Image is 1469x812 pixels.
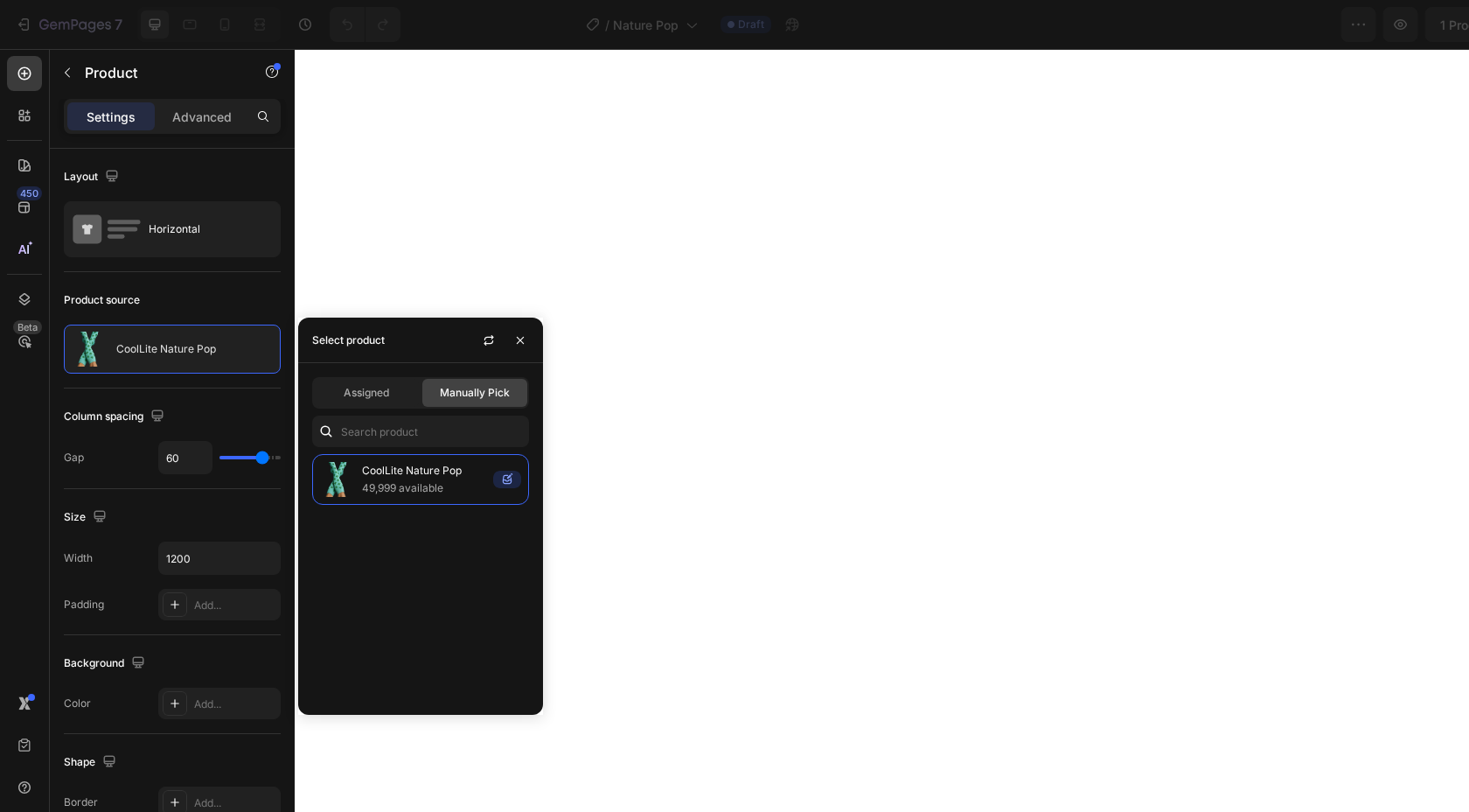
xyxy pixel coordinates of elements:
[1070,16,1184,34] span: 1 product assigned
[149,209,255,249] div: Horizontal
[64,652,149,675] div: Background
[64,696,91,711] div: Color
[295,49,1469,812] iframe: Design area
[115,14,122,35] p: 7
[64,751,120,774] div: Shape
[64,165,122,189] div: Layout
[87,108,136,126] p: Settings
[613,16,679,34] span: Nature Pop
[344,385,389,401] span: Assigned
[64,597,104,612] div: Padding
[1055,7,1223,42] button: 1 product assigned
[605,16,609,34] span: /
[194,795,276,811] div: Add...
[7,7,130,42] button: 7
[85,62,233,83] p: Product
[159,442,212,473] input: Auto
[72,332,107,367] img: product feature img
[159,542,280,574] input: Auto
[172,108,232,126] p: Advanced
[312,332,385,348] div: Select product
[738,17,764,32] span: Draft
[17,186,42,200] div: 450
[116,343,216,355] p: CoolLite Nature Pop
[440,385,510,401] span: Manually Pick
[64,506,110,529] div: Size
[330,7,400,42] div: Undo/Redo
[64,794,98,810] div: Border
[1410,726,1452,768] iframe: Intercom live chat
[1310,16,1447,34] div: Upgrade to publish
[13,320,42,334] div: Beta
[64,405,168,429] div: Column spacing
[64,292,140,308] div: Product source
[362,462,486,479] p: CoolLite Nature Pop
[194,696,276,712] div: Add...
[64,450,84,465] div: Gap
[64,550,93,566] div: Width
[194,598,276,613] div: Add...
[1295,7,1462,42] button: Upgrade to publish
[1245,17,1274,32] span: Save
[362,479,486,497] p: 49,999 available
[312,416,529,447] input: Search in Settings & Advanced
[1230,7,1288,42] button: Save
[320,462,355,497] img: collections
